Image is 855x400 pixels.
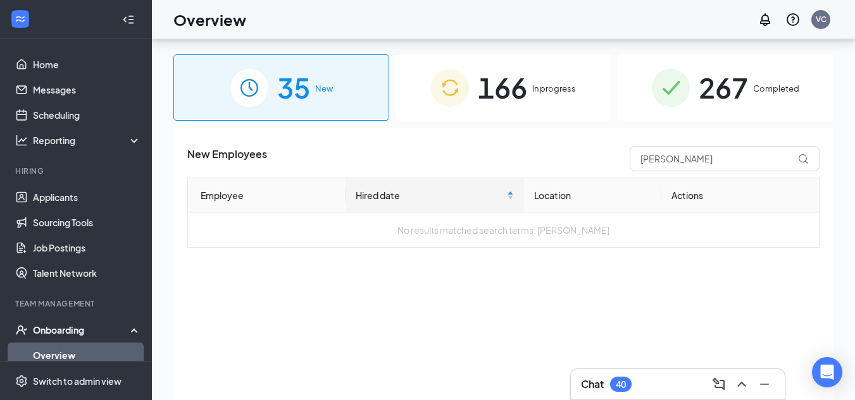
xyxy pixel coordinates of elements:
[757,377,772,392] svg: Minimize
[15,166,139,176] div: Hiring
[173,9,246,30] h1: Overview
[33,235,141,260] a: Job Postings
[15,298,139,309] div: Team Management
[630,146,820,171] input: Search by Name, Job Posting, or Process
[14,13,27,25] svg: WorkstreamLogo
[758,12,773,27] svg: Notifications
[661,178,819,213] th: Actions
[277,66,310,109] span: 35
[581,377,604,391] h3: Chat
[699,66,748,109] span: 267
[33,52,141,77] a: Home
[33,324,130,336] div: Onboarding
[524,178,661,213] th: Location
[732,374,752,394] button: ChevronUp
[33,77,141,102] a: Messages
[188,213,819,247] td: No results matched search terms: [PERSON_NAME]
[15,375,28,387] svg: Settings
[33,375,122,387] div: Switch to admin view
[188,178,346,213] th: Employee
[709,374,729,394] button: ComposeMessage
[33,210,141,235] a: Sourcing Tools
[816,14,827,25] div: VC
[122,13,135,26] svg: Collapse
[734,377,749,392] svg: ChevronUp
[753,82,799,95] span: Completed
[15,134,28,147] svg: Analysis
[33,102,141,128] a: Scheduling
[15,324,28,336] svg: UserCheck
[187,146,267,171] span: New Employees
[33,134,142,147] div: Reporting
[33,342,141,368] a: Overview
[478,66,527,109] span: 166
[356,188,504,202] span: Hired date
[33,185,141,210] a: Applicants
[532,82,576,95] span: In progress
[616,379,626,390] div: 40
[812,357,842,387] div: Open Intercom Messenger
[711,377,727,392] svg: ComposeMessage
[315,82,333,95] span: New
[33,260,141,286] a: Talent Network
[785,12,801,27] svg: QuestionInfo
[754,374,775,394] button: Minimize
